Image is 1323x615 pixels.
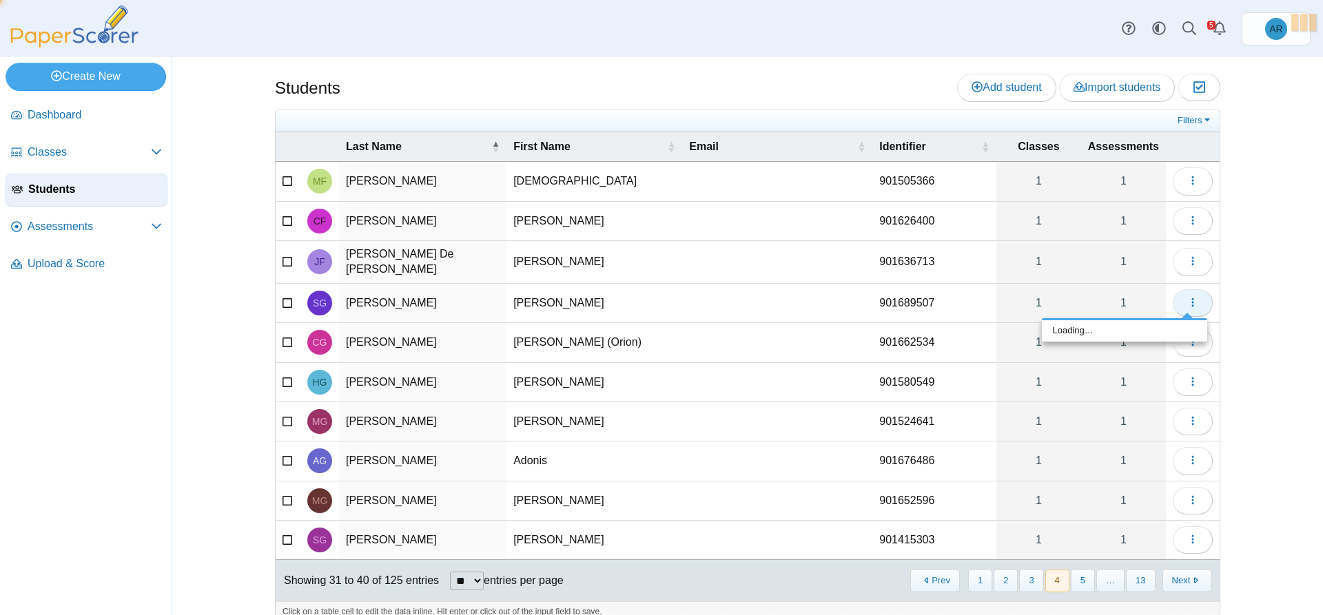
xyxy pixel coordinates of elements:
td: [PERSON_NAME] [339,363,506,402]
span: Mariah Gomez [312,496,328,505]
a: 1 [996,323,1081,362]
td: Adonis [506,441,682,481]
a: Import students [1059,74,1175,101]
span: First Name [513,139,664,154]
span: Email [689,139,854,154]
td: [PERSON_NAME] [506,521,682,560]
span: Heidi Giddens [313,377,327,387]
a: 1 [996,402,1081,441]
a: 1 [1081,162,1166,200]
button: Previous [910,570,959,592]
td: 901505366 [872,162,996,201]
span: Assessments [28,219,151,234]
td: [PERSON_NAME] [339,402,506,441]
td: 901652596 [872,481,996,521]
a: 1 [996,241,1081,283]
div: Loading… [1042,320,1207,341]
div: Showing 31 to 40 of 125 entries [276,560,439,601]
span: Dashboard [28,107,162,123]
button: Next [1162,570,1211,592]
a: Filters [1174,114,1216,127]
td: [PERSON_NAME] [339,521,506,560]
td: [PERSON_NAME] [506,402,682,441]
a: 1 [996,202,1081,240]
a: 1 [996,363,1081,402]
a: 1 [1081,202,1166,240]
a: 1 [996,481,1081,520]
td: 901676486 [872,441,996,481]
span: Import students [1074,81,1160,93]
a: PaperScorer [6,38,143,50]
a: Create New [6,63,166,90]
span: Last Name [346,139,489,154]
td: [PERSON_NAME] [339,441,506,481]
td: 901415303 [872,521,996,560]
span: Classes [1003,139,1074,154]
td: 901689507 [872,284,996,323]
button: 2 [994,570,1018,592]
span: Email : Activate to sort [857,140,865,154]
span: First Name : Activate to sort [667,140,675,154]
span: Students [28,182,161,197]
a: 1 [1081,284,1166,322]
button: 5 [1071,570,1095,592]
a: 1 [1081,323,1166,362]
span: Adonis Glover [313,456,327,466]
a: 1 [996,284,1081,322]
a: 1 [996,162,1081,200]
td: [PERSON_NAME] De [PERSON_NAME] [339,241,506,284]
span: Sophie George [313,298,327,308]
a: 1 [1081,481,1166,520]
a: Classes [6,136,167,169]
span: Alejandro Renteria [1265,18,1287,40]
h1: Students [275,76,340,100]
td: [PERSON_NAME] [506,363,682,402]
td: [PERSON_NAME] [339,481,506,521]
button: 3 [1019,570,1043,592]
td: [PERSON_NAME] [339,284,506,323]
span: Classes [28,145,151,160]
a: Upload & Score [6,248,167,281]
span: Assessments [1088,139,1159,154]
button: 1 [968,570,992,592]
td: 901662534 [872,323,996,362]
td: [PERSON_NAME] [506,202,682,241]
a: 1 [1081,241,1166,283]
a: 1 [1081,363,1166,402]
td: [PERSON_NAME] [506,284,682,323]
button: 4 [1045,570,1069,592]
span: Add student [972,81,1041,93]
span: Michael Givens [312,417,328,426]
a: 1 [1081,441,1166,480]
a: Assessments [6,211,167,244]
td: 901636713 [872,241,996,284]
td: 901580549 [872,363,996,402]
a: 1 [996,521,1081,559]
span: … [1096,570,1125,592]
td: [DEMOGRAPHIC_DATA] [506,162,682,201]
td: [PERSON_NAME] [339,202,506,241]
img: PaperScorer [6,6,143,48]
a: Alerts [1204,14,1235,44]
a: Alejandro Renteria [1242,12,1311,45]
span: Samantha Gonzales [313,535,327,545]
td: 901626400 [872,202,996,241]
span: Last Name : Activate to invert sorting [491,140,500,154]
a: Add student [957,74,1056,101]
td: 901524641 [872,402,996,441]
td: [PERSON_NAME] [506,241,682,284]
span: Alejandro Renteria [1269,24,1282,34]
a: 1 [1081,402,1166,441]
td: [PERSON_NAME] [506,481,682,521]
span: Chris Ficke [314,216,327,226]
a: Students [6,174,167,207]
span: Charmaine (Orion) Gerhard [313,337,327,347]
a: 1 [996,441,1081,480]
span: Identifier : Activate to sort [981,140,989,154]
td: [PERSON_NAME] (Orion) [506,323,682,362]
td: [PERSON_NAME] [339,323,506,362]
a: 1 [1081,521,1166,559]
span: Upload & Score [28,256,162,271]
td: [PERSON_NAME] [339,162,506,201]
label: entries per page [484,574,564,586]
